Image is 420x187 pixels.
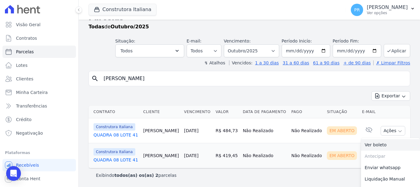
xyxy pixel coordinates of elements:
[187,39,202,43] label: E-mail:
[327,151,357,160] div: Em Aberto
[93,157,138,163] a: QUADRA 08 LOTE 41
[181,106,213,118] th: Vencimento
[2,100,76,112] a: Transferências
[16,103,47,109] span: Transferências
[111,24,149,30] strong: Outubro/2025
[16,89,48,96] span: Minha Carteira
[89,23,149,30] p: de
[2,173,76,185] a: Conta Hent
[313,60,339,65] a: 61 a 90 dias
[333,38,381,44] label: Período Fim:
[16,22,41,28] span: Visão Geral
[91,75,99,82] i: search
[204,60,225,65] label: ↯ Atalhos
[346,1,420,18] button: PR [PERSON_NAME] Ver opções
[2,32,76,44] a: Contratos
[141,106,182,118] th: Cliente
[282,39,312,43] label: Período Inicío:
[2,73,76,85] a: Clientes
[354,8,360,12] span: PR
[289,106,324,118] th: Pago
[2,86,76,99] a: Minha Carteira
[289,143,324,168] td: Não Realizado
[6,166,21,181] div: Open Intercom Messenger
[361,151,420,162] span: Antecipar
[121,47,133,55] span: Todos
[16,130,43,136] span: Negativação
[240,143,289,168] td: Não Realizado
[184,153,198,158] a: [DATE]
[2,113,76,126] a: Crédito
[93,132,138,138] a: QUADRA 08 LOTE 41
[16,116,32,123] span: Crédito
[2,127,76,139] a: Negativação
[361,139,420,151] a: Ver boleto
[367,10,408,15] p: Ver opções
[361,162,420,173] a: Enviar whatsapp
[2,46,76,58] a: Parcelas
[114,173,158,178] b: todos(as) os(as) 2
[93,123,135,131] span: Construtora Italiana
[89,106,141,118] th: Contrato
[184,128,198,133] a: [DATE]
[2,59,76,71] a: Lotes
[16,62,28,68] span: Lotes
[93,148,135,156] span: Construtora Italiana
[360,106,378,118] th: E-mail
[229,60,252,65] label: Vencidos:
[224,39,251,43] label: Vencimento:
[16,162,39,168] span: Recebíveis
[89,24,105,30] strong: Todas
[115,44,184,57] button: Todos
[5,149,73,157] div: Plataformas
[141,118,182,143] td: [PERSON_NAME]
[2,18,76,31] a: Visão Geral
[289,118,324,143] td: Não Realizado
[96,172,176,178] p: Exibindo parcelas
[327,126,357,135] div: Em Aberto
[255,60,279,65] a: 1 a 30 dias
[213,118,240,143] td: R$ 484,73
[115,39,135,43] label: Situação:
[240,118,289,143] td: Não Realizado
[371,91,410,101] button: Exportar
[343,60,371,65] a: + de 90 dias
[141,143,182,168] td: [PERSON_NAME]
[324,106,359,118] th: Situação
[213,106,240,118] th: Valor
[89,4,157,15] button: Construtora Italiana
[381,126,405,136] button: Ações
[2,159,76,171] a: Recebíveis
[384,44,410,57] button: Aplicar
[16,76,33,82] span: Clientes
[16,35,37,41] span: Contratos
[373,60,410,65] a: ✗ Limpar Filtros
[283,60,309,65] a: 31 a 60 dias
[213,143,240,168] td: R$ 419,45
[100,72,407,85] input: Buscar por nome do lote ou do cliente
[16,176,40,182] span: Conta Hent
[240,106,289,118] th: Data de Pagamento
[16,49,34,55] span: Parcelas
[367,4,408,10] p: [PERSON_NAME]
